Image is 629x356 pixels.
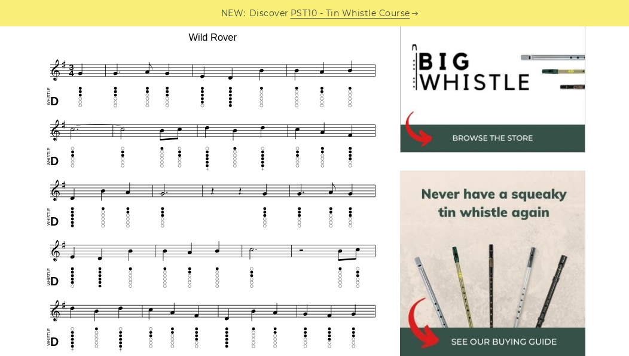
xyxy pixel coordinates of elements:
span: Discover [249,7,289,20]
a: PST10 - Tin Whistle Course [291,7,410,20]
span: NEW: [221,7,246,20]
